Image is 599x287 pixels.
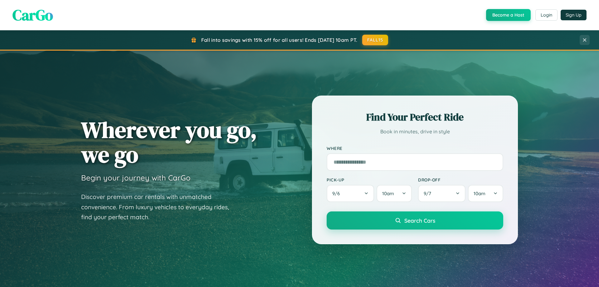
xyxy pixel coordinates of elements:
[327,185,374,202] button: 9/6
[418,185,465,202] button: 9/7
[362,35,388,45] button: FALL15
[561,10,587,20] button: Sign Up
[404,217,435,224] span: Search Cars
[12,5,53,25] span: CarGo
[535,9,558,21] button: Login
[418,177,503,182] label: Drop-off
[81,192,237,222] p: Discover premium car rentals with unmatched convenience. From luxury vehicles to everyday rides, ...
[486,9,531,21] button: Become a Host
[327,177,412,182] label: Pick-up
[468,185,503,202] button: 10am
[382,191,394,196] span: 10am
[327,110,503,124] h2: Find Your Perfect Ride
[424,191,434,196] span: 9 / 7
[474,191,485,196] span: 10am
[327,146,503,151] label: Where
[81,173,191,182] h3: Begin your journey with CarGo
[201,37,358,43] span: Fall into savings with 15% off for all users! Ends [DATE] 10am PT.
[377,185,412,202] button: 10am
[327,127,503,136] p: Book in minutes, drive in style
[332,191,343,196] span: 9 / 6
[327,211,503,230] button: Search Cars
[81,117,257,167] h1: Wherever you go, we go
